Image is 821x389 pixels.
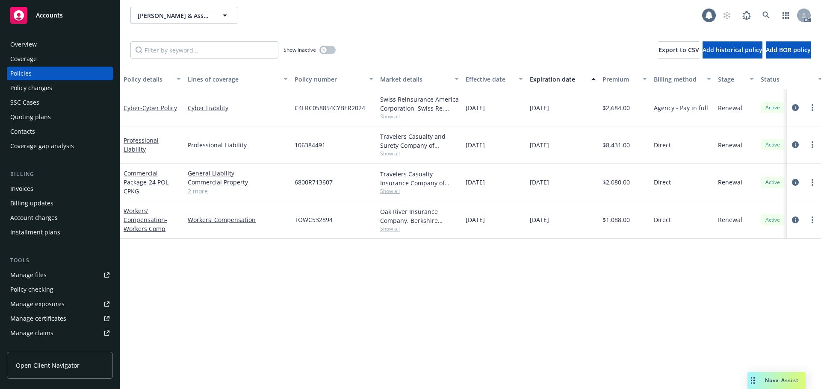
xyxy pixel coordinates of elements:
[7,268,113,282] a: Manage files
[7,52,113,66] a: Coverage
[7,326,113,340] a: Manage claims
[10,110,51,124] div: Quoting plans
[807,215,818,225] a: more
[466,178,485,187] span: [DATE]
[7,110,113,124] a: Quoting plans
[380,75,449,84] div: Market details
[466,140,485,149] span: [DATE]
[188,103,288,112] a: Cyber Liability
[7,196,113,210] a: Billing updates
[380,225,459,232] span: Show all
[10,52,37,66] div: Coverage
[10,182,33,196] div: Invoices
[380,113,459,120] span: Show all
[188,178,288,187] a: Commercial Property
[530,75,586,84] div: Expiration date
[188,187,288,196] a: 2 more
[602,103,630,112] span: $2,684.00
[466,75,514,84] div: Effective date
[7,225,113,239] a: Installment plans
[703,46,762,54] span: Add historical policy
[380,132,459,150] div: Travelers Casualty and Surety Company of America, Travelers Insurance
[10,38,37,51] div: Overview
[654,215,671,224] span: Direct
[380,170,459,187] div: Travelers Casualty Insurance Company of America, Travelers Insurance
[718,140,742,149] span: Renewal
[530,103,549,112] span: [DATE]
[295,103,365,112] span: C4LRC058854CYBER2024
[599,69,650,89] button: Premium
[184,69,291,89] button: Lines of coverage
[10,125,35,138] div: Contacts
[7,96,113,109] a: SSC Cases
[7,297,113,311] a: Manage exposures
[138,11,212,20] span: [PERSON_NAME] & Associates CPAs, LLP
[10,96,39,109] div: SSC Cases
[747,372,806,389] button: Nova Assist
[764,104,781,111] span: Active
[764,216,781,224] span: Active
[10,196,53,210] div: Billing updates
[738,7,755,24] a: Report a Bug
[654,75,702,84] div: Billing method
[765,377,799,384] span: Nova Assist
[7,182,113,196] a: Invoices
[10,225,60,239] div: Installment plans
[7,211,113,225] a: Account charges
[718,7,735,24] a: Start snowing
[7,38,113,51] a: Overview
[790,215,800,225] a: circleInformation
[659,46,699,54] span: Export to CSV
[188,140,288,149] a: Professional Liability
[140,104,177,112] span: - Cyber Policy
[130,41,278,58] input: Filter by keyword...
[7,81,113,95] a: Policy changes
[120,69,184,89] button: Policy details
[530,140,549,149] span: [DATE]
[654,103,708,112] span: Agency - Pay in full
[7,283,113,296] a: Policy checking
[7,139,113,153] a: Coverage gap analysis
[526,69,599,89] button: Expiration date
[766,41,811,58] button: Add BOR policy
[7,312,113,325] a: Manage certificates
[10,139,74,153] div: Coverage gap analysis
[124,207,167,233] a: Workers' Compensation
[10,81,52,95] div: Policy changes
[530,215,549,224] span: [DATE]
[295,140,325,149] span: 106384491
[10,297,65,311] div: Manage exposures
[659,41,699,58] button: Export to CSV
[124,104,177,112] a: Cyber
[790,177,800,187] a: circleInformation
[295,178,333,187] span: 6800R713607
[16,361,80,370] span: Open Client Navigator
[758,7,775,24] a: Search
[291,69,377,89] button: Policy number
[295,215,333,224] span: TOWC532894
[188,169,288,178] a: General Liability
[466,103,485,112] span: [DATE]
[777,7,794,24] a: Switch app
[761,75,813,84] div: Status
[380,150,459,157] span: Show all
[7,67,113,80] a: Policies
[807,102,818,113] a: more
[530,178,549,187] span: [DATE]
[7,125,113,138] a: Contacts
[7,3,113,27] a: Accounts
[7,256,113,265] div: Tools
[295,75,364,84] div: Policy number
[466,215,485,224] span: [DATE]
[380,187,459,195] span: Show all
[807,140,818,150] a: more
[10,67,32,80] div: Policies
[654,140,671,149] span: Direct
[807,177,818,187] a: more
[715,69,757,89] button: Stage
[703,41,762,58] button: Add historical policy
[790,140,800,150] a: circleInformation
[380,207,459,225] div: Oak River Insurance Company, Berkshire Hathaway Homestate Companies (BHHC)
[7,341,113,354] a: Manage BORs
